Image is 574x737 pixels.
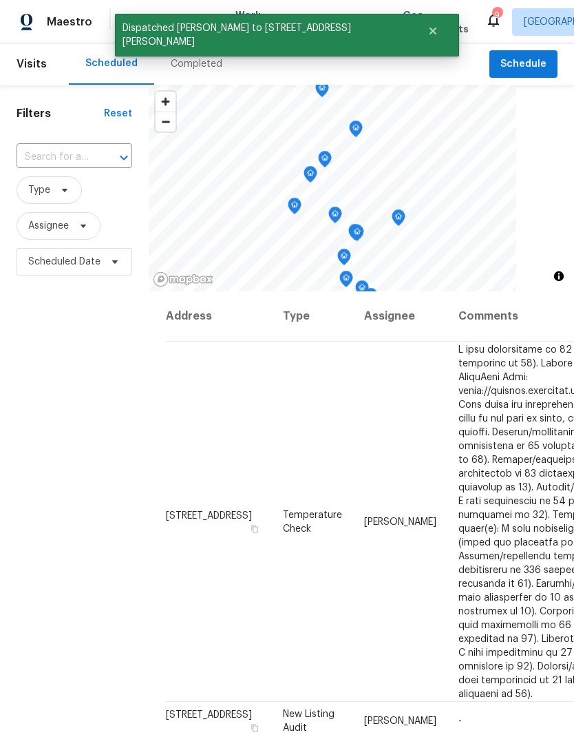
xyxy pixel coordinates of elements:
[28,219,69,233] span: Assignee
[315,81,329,102] div: Map marker
[114,148,134,167] button: Open
[166,510,252,520] span: [STREET_ADDRESS]
[489,50,557,79] button: Schedule
[165,291,272,342] th: Address
[551,268,567,284] button: Toggle attribution
[47,15,92,29] span: Maestro
[500,56,546,73] span: Schedule
[304,166,317,187] div: Map marker
[364,517,436,526] span: [PERSON_NAME]
[283,510,342,533] span: Temperature Check
[364,716,436,726] span: [PERSON_NAME]
[353,291,447,342] th: Assignee
[283,709,334,733] span: New Listing Audit
[28,183,50,197] span: Type
[248,722,261,734] button: Copy Address
[458,716,462,726] span: -
[104,107,132,121] div: Reset
[166,710,252,720] span: [STREET_ADDRESS]
[492,8,502,22] div: 9
[17,49,47,79] span: Visits
[156,92,176,112] button: Zoom in
[555,269,563,284] span: Toggle attribution
[85,56,138,70] div: Scheduled
[149,85,516,291] canvas: Map
[153,271,213,287] a: Mapbox homepage
[156,112,176,132] button: Zoom out
[17,147,94,168] input: Search for an address...
[171,57,222,71] div: Completed
[348,224,362,245] div: Map marker
[410,17,456,45] button: Close
[288,198,301,219] div: Map marker
[349,121,363,142] div: Map marker
[235,8,270,36] span: Work Orders
[115,14,410,56] span: Dispatched [PERSON_NAME] to [STREET_ADDRESS][PERSON_NAME]
[318,151,332,172] div: Map marker
[392,209,405,231] div: Map marker
[28,255,100,269] span: Scheduled Date
[403,8,469,36] span: Geo Assignments
[17,107,104,121] h1: Filters
[248,522,261,534] button: Copy Address
[328,207,342,228] div: Map marker
[350,225,364,246] div: Map marker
